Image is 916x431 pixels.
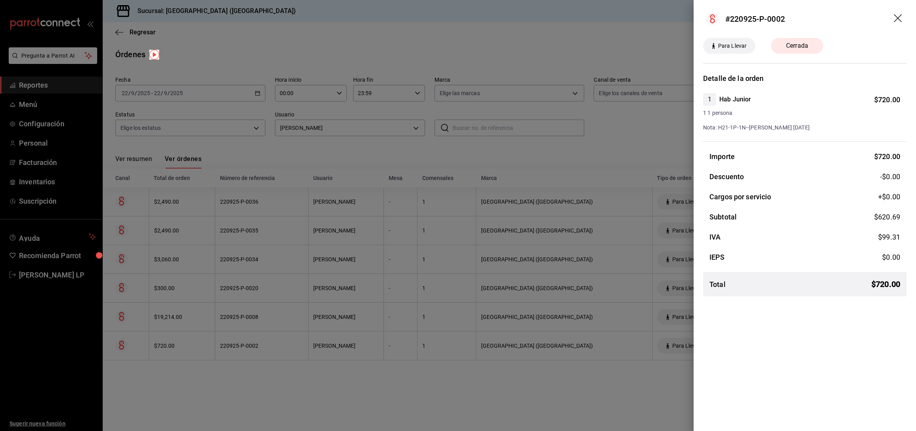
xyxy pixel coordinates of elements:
span: 1 [703,95,716,104]
span: $ 0.00 [882,253,900,261]
span: $ 720.00 [874,96,900,104]
h3: Importe [709,151,735,162]
span: Nota: H21-1P-1N--[PERSON_NAME] [DATE] [703,124,810,131]
span: $ 720.00 [874,152,900,161]
h3: Total [709,279,726,290]
span: Cerrada [781,41,813,51]
img: Tooltip marker [149,50,159,60]
span: $ 99.31 [878,233,900,241]
span: +$ 0.00 [878,191,900,202]
h3: Cargos por servicio [709,191,771,202]
span: 1 1 persona [703,109,900,117]
h3: Descuento [709,171,744,182]
h3: IEPS [709,252,725,262]
span: $ 620.69 [874,213,900,221]
span: Para Llevar [715,42,750,50]
h3: Detalle de la orden [703,73,907,84]
span: $ 720.00 [871,278,900,290]
h3: Subtotal [709,212,737,222]
h4: Hab Junior [719,95,751,104]
h3: IVA [709,232,720,242]
div: #220925-P-0002 [725,13,785,25]
span: -$0.00 [880,171,900,182]
button: drag [894,14,903,24]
